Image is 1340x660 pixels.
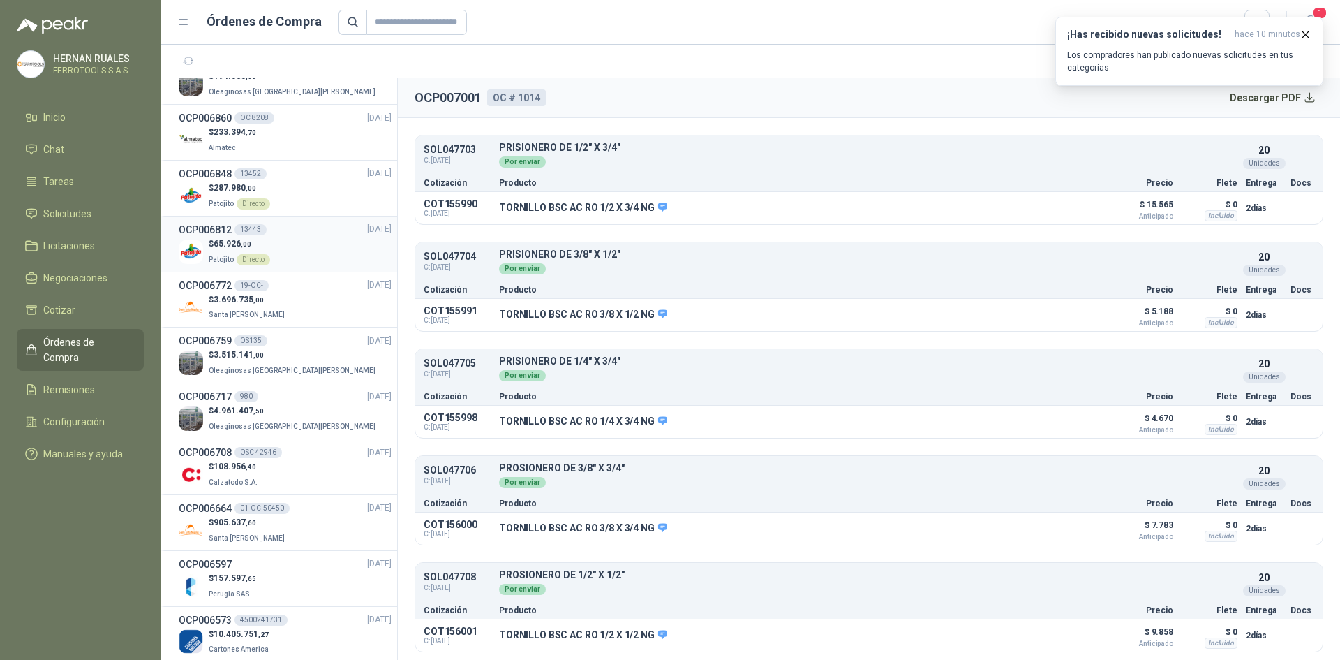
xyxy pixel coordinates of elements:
a: OCP006597[DATE] Company Logo$157.597,65Perugia SAS [179,557,392,601]
p: Precio [1103,606,1173,615]
span: Solicitudes [43,206,91,221]
p: $ [209,126,256,139]
p: $ 15.565 [1103,196,1173,220]
span: C: [DATE] [424,582,491,594]
span: [DATE] [367,390,392,404]
h3: OCP006664 [179,501,232,516]
span: 4.961.407 [214,406,264,416]
span: ,50 [253,407,264,415]
span: 3.515.141 [214,350,264,360]
div: Por enviar [499,370,546,381]
p: 20 [1258,249,1270,265]
div: Directo [237,254,270,265]
div: OC 8208 [234,112,274,124]
h3: ¡Has recibido nuevas solicitudes! [1067,29,1229,41]
p: SOL047705 [424,358,491,369]
p: Docs [1290,606,1314,615]
span: 108.956 [214,462,256,471]
span: Santa [PERSON_NAME] [209,311,285,318]
p: COT156001 [424,626,491,637]
p: PRISIONERO DE 1/4" X 3/4" [499,356,1237,367]
span: Órdenes de Compra [43,335,131,365]
a: Licitaciones [17,233,144,259]
p: Flete [1182,393,1237,401]
span: Cartones America [209,645,269,653]
p: Cotización [424,393,491,401]
p: PRISIONERO DE 3/8" X 1/2" [499,249,1237,260]
div: Unidades [1243,478,1286,490]
p: 2 días [1246,200,1282,217]
span: 157.597 [214,573,256,583]
p: Docs [1290,393,1314,401]
p: TORNILLO BSC AC RO 1/2 X 3/4 NG [499,202,667,214]
span: ,40 [246,463,256,471]
span: Anticipado [1103,213,1173,220]
span: Anticipado [1103,427,1173,434]
span: ,70 [246,129,256,136]
a: Órdenes de Compra [17,329,144,371]
p: $ [209,460,260,474]
span: Oleaginosas [GEOGRAPHIC_DATA][PERSON_NAME] [209,367,375,374]
a: Manuales y ayuda [17,441,144,467]
p: Cotización [424,286,491,294]
span: C: [DATE] [424,476,491,487]
span: C: [DATE] [424,530,491,538]
p: $ [209,293,288,307]
p: TORNILLO BSC AC RO 3/8 X 3/4 NG [499,522,667,535]
p: Producto [499,286,1095,294]
img: Company Logo [179,629,203,654]
p: COT156000 [424,519,491,530]
span: Cotizar [43,302,75,318]
p: Docs [1290,179,1314,187]
span: 287.980 [214,183,256,193]
p: $ [209,628,271,641]
p: Flete [1182,179,1237,187]
img: Company Logo [179,518,203,543]
div: Unidades [1243,158,1286,169]
p: Precio [1103,393,1173,401]
span: Perugia SAS [209,590,250,598]
span: Remisiones [43,382,95,397]
img: Company Logo [179,184,203,208]
div: OC # 1014 [487,89,546,106]
p: PRISIONERO DE 1/2" X 3/4" [499,142,1237,153]
span: [DATE] [367,335,392,348]
span: ,00 [253,351,264,359]
p: SOL047708 [424,572,491,582]
p: SOL047703 [424,145,491,155]
span: ,00 [241,240,251,248]
button: ¡Has recibido nuevas solicitudes!hace 10 minutos Los compradores han publicado nuevas solicitudes... [1055,17,1323,86]
img: Company Logo [179,240,203,264]
a: Remisiones [17,376,144,403]
p: Entrega [1246,499,1282,508]
span: Licitaciones [43,238,95,254]
p: Entrega [1246,179,1282,187]
a: OCP006860OC 8208[DATE] Company Logo$233.394,70Almatec [179,110,392,154]
h2: OCP007001 [415,88,482,108]
p: $ 0 [1182,410,1237,427]
h3: OCP006848 [179,166,232,182]
p: Docs [1290,499,1314,508]
p: Precio [1103,499,1173,508]
span: [DATE] [367,167,392,180]
span: Tareas [43,174,74,189]
img: Company Logo [179,574,203,599]
h3: OCP006717 [179,389,232,404]
span: Patojito [209,200,234,207]
span: Anticipado [1103,534,1173,541]
span: 10.405.751 [214,629,269,639]
p: SOL047704 [424,251,491,262]
p: Docs [1290,286,1314,294]
p: $ 5.188 [1103,303,1173,327]
span: 3.696.735 [214,295,264,305]
p: Cotización [424,606,491,615]
img: Company Logo [179,295,203,319]
p: $ 7.783 [1103,517,1173,541]
p: Producto [499,606,1095,615]
span: C: [DATE] [424,369,491,380]
h1: Órdenes de Compra [207,12,322,31]
span: Anticipado [1103,640,1173,647]
a: OCP00684813452[DATE] Company Logo$287.980,00PatojitoDirecto [179,166,392,210]
span: Santa [PERSON_NAME] [209,534,285,542]
span: Configuración [43,414,105,430]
